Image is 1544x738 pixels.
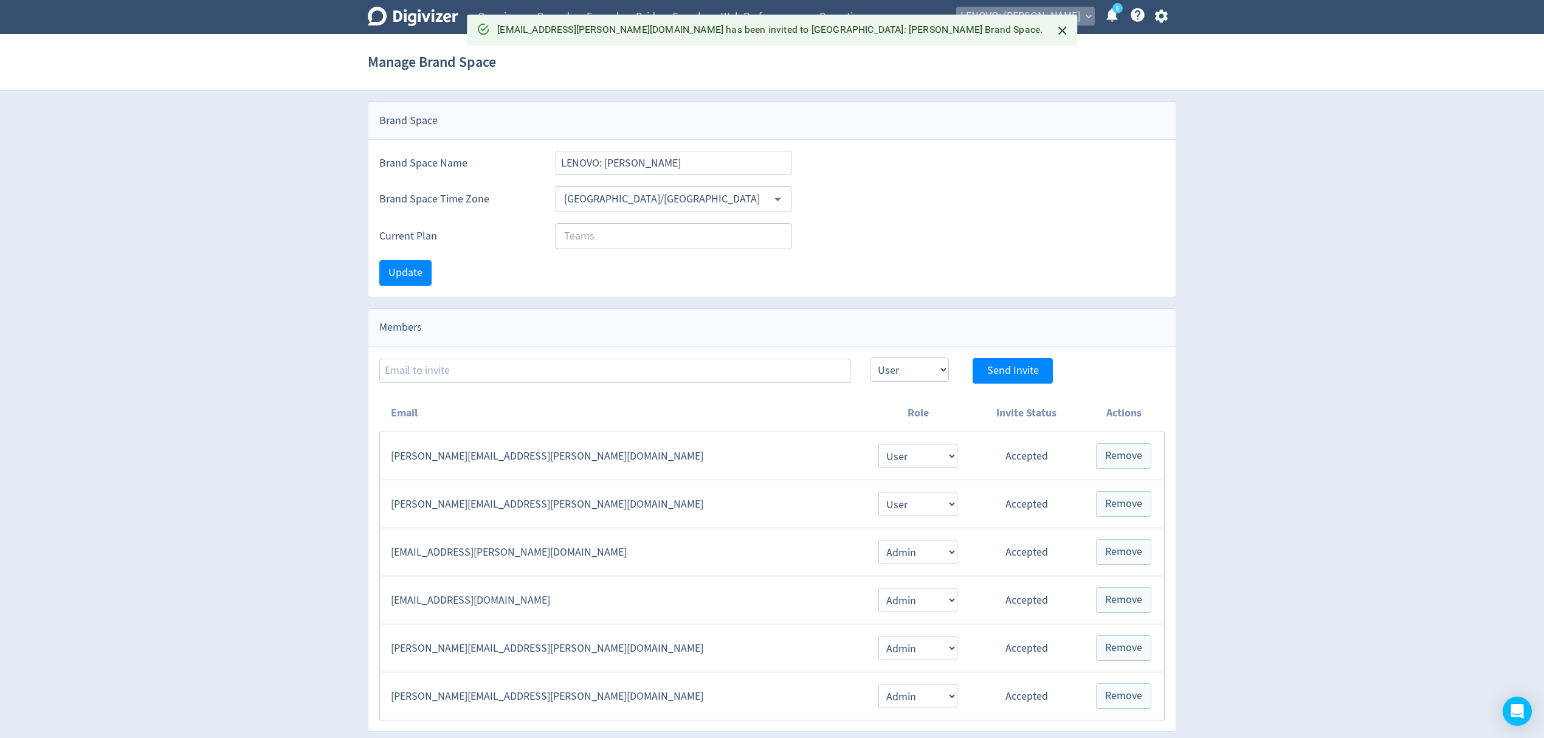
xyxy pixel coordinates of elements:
span: Remove [1105,643,1142,654]
span: LENOVO: [PERSON_NAME] [960,7,1080,26]
button: Close [1052,21,1072,41]
td: Accepted [970,432,1083,480]
div: [EMAIL_ADDRESS][PERSON_NAME][DOMAIN_NAME] has been invited to [GEOGRAPHIC_DATA]: [PERSON_NAME] Br... [497,18,1043,42]
button: Remove [1096,491,1151,517]
div: Members [368,309,1176,347]
button: Send Invite [973,358,1053,384]
input: Select Timezone [559,190,768,209]
td: [EMAIL_ADDRESS][DOMAIN_NAME] [380,576,866,624]
td: [PERSON_NAME][EMAIL_ADDRESS][PERSON_NAME][DOMAIN_NAME] [380,624,866,672]
label: Brand Space Time Zone [379,191,536,207]
button: Update [379,260,432,286]
span: Update [388,267,422,278]
span: Remove [1105,547,1142,557]
td: Accepted [970,672,1083,720]
div: Brand Space [368,102,1176,140]
span: Remove [1105,498,1142,509]
td: Accepted [970,624,1083,672]
td: [PERSON_NAME][EMAIL_ADDRESS][PERSON_NAME][DOMAIN_NAME] [380,432,866,480]
button: Remove [1096,539,1151,565]
td: [PERSON_NAME][EMAIL_ADDRESS][PERSON_NAME][DOMAIN_NAME] [380,672,866,720]
button: Remove [1096,587,1151,613]
div: Open Intercom Messenger [1503,697,1532,726]
td: [EMAIL_ADDRESS][PERSON_NAME][DOMAIN_NAME] [380,528,866,576]
span: Remove [1105,450,1142,461]
button: Open [768,190,787,209]
text: 5 [1116,4,1119,13]
input: Brand Space [556,151,791,175]
a: 5 [1112,3,1123,13]
label: Current Plan [379,229,536,244]
td: Accepted [970,528,1083,576]
span: Remove [1105,691,1142,702]
span: Send Invite [987,365,1039,376]
button: Remove [1096,683,1151,709]
th: Email [380,395,866,432]
label: Brand Space Name [379,156,536,171]
input: Email to invite [379,359,850,383]
td: Accepted [970,576,1083,624]
th: Actions [1083,395,1164,432]
th: Role [866,395,970,432]
th: Invite Status [970,395,1083,432]
button: Remove [1096,635,1151,661]
td: [PERSON_NAME][EMAIL_ADDRESS][PERSON_NAME][DOMAIN_NAME] [380,480,866,528]
span: expand_more [1083,11,1094,22]
span: Remove [1105,595,1142,605]
button: Remove [1096,443,1151,469]
button: LENOVO: [PERSON_NAME] [956,7,1095,26]
td: Accepted [970,480,1083,528]
h1: Manage Brand Space [368,43,496,81]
